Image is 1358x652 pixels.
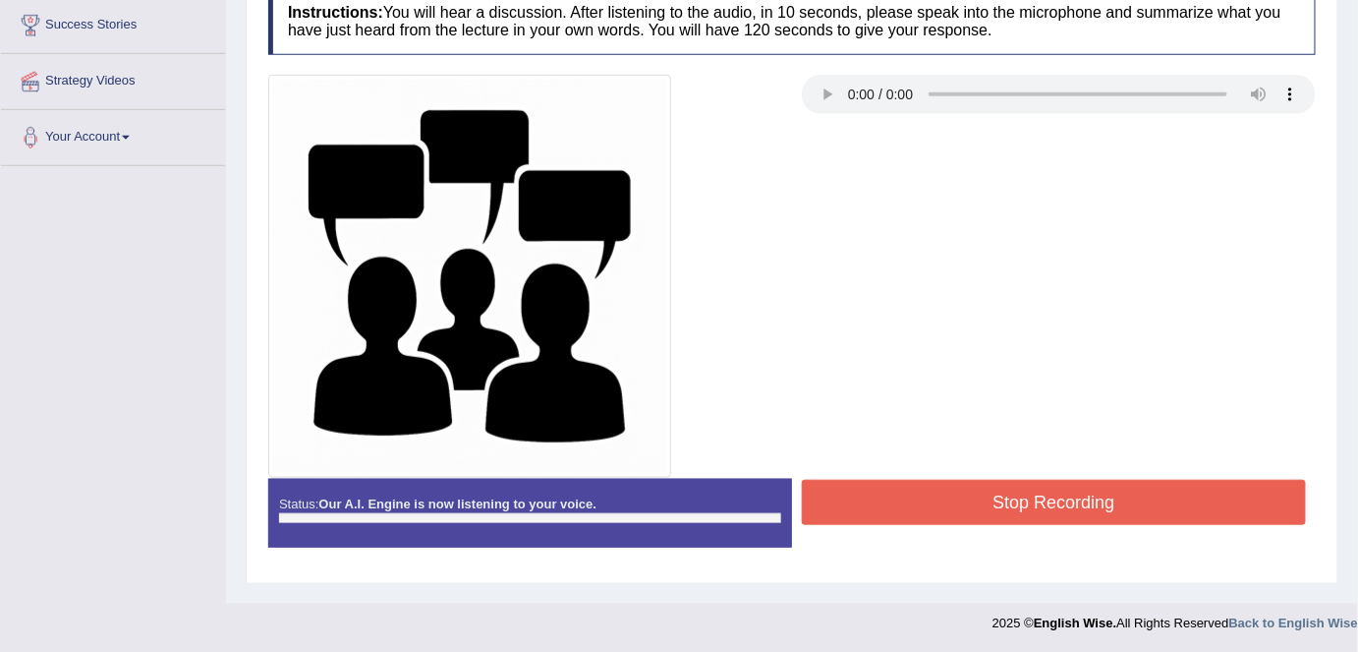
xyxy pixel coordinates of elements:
a: Back to English Wise [1229,616,1358,630]
div: 2025 © All Rights Reserved [992,604,1358,632]
div: Status: [268,479,792,548]
b: Instructions: [288,4,383,21]
button: Stop Recording [802,480,1306,525]
strong: English Wise. [1034,616,1116,630]
a: Your Account [1,110,225,159]
strong: Our A.I. Engine is now listening to your voice. [318,497,596,511]
a: Strategy Videos [1,54,225,103]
